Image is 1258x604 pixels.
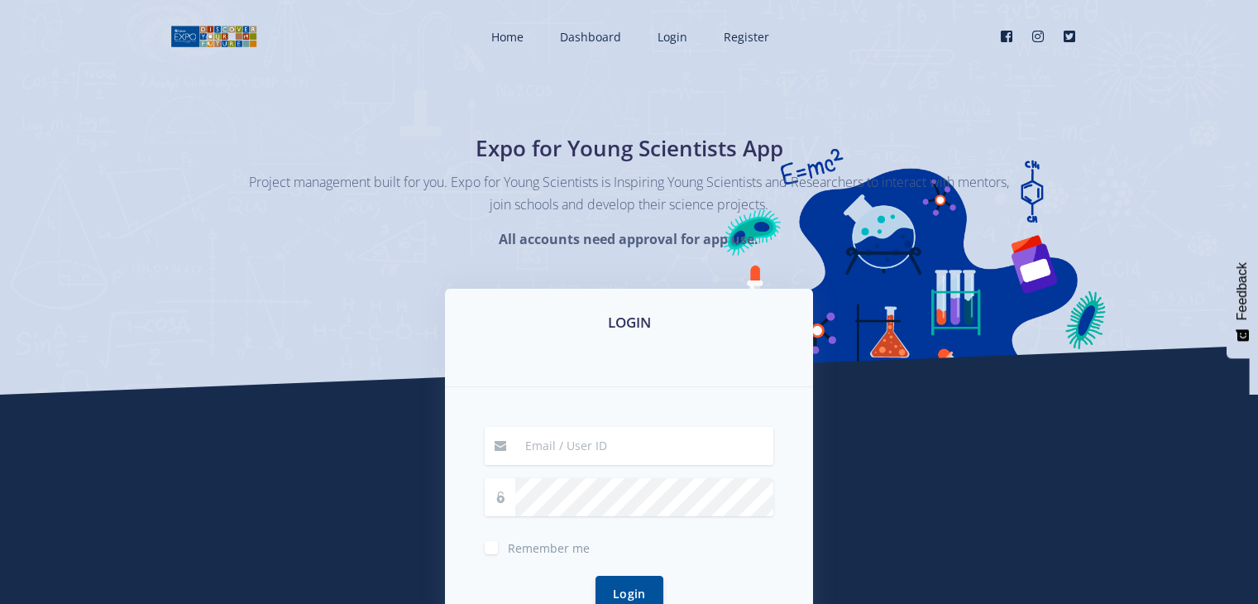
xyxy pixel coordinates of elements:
span: Home [491,29,524,45]
p: Project management built for you. Expo for Young Scientists is Inspiring Young Scientists and Res... [249,171,1010,216]
span: Login [658,29,687,45]
strong: All accounts need approval for app use. [499,230,758,248]
a: Home [475,15,537,59]
span: Feedback [1235,262,1250,320]
h3: LOGIN [465,312,793,333]
span: Register [724,29,769,45]
h1: Expo for Young Scientists App [328,132,931,165]
span: Remember me [508,540,590,556]
button: Feedback - Show survey [1227,246,1258,358]
a: Login [641,15,701,59]
a: Register [707,15,782,59]
a: Dashboard [543,15,634,59]
span: Dashboard [560,29,621,45]
input: Email / User ID [515,427,773,465]
img: logo01.png [170,24,257,49]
